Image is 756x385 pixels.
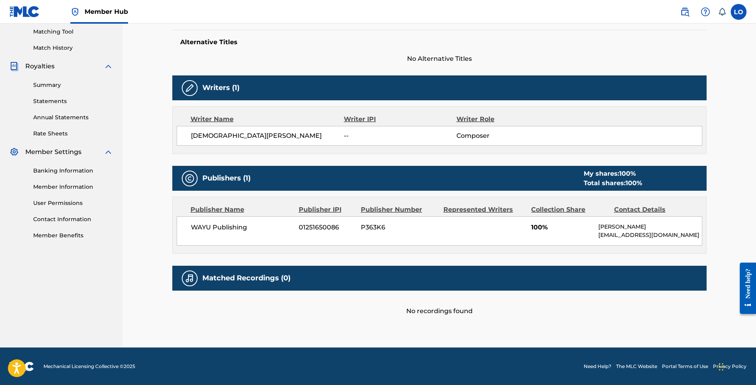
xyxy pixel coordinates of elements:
div: Drag [719,355,724,379]
h5: Alternative Titles [180,38,699,46]
span: Royalties [25,62,55,71]
a: Matching Tool [33,28,113,36]
span: -- [344,131,456,141]
img: Royalties [9,62,19,71]
h5: Writers (1) [202,83,239,92]
span: Composer [456,131,559,141]
h5: Matched Recordings (0) [202,274,290,283]
p: [EMAIL_ADDRESS][DOMAIN_NAME] [598,231,701,239]
div: Writer Name [190,115,344,124]
div: User Menu [731,4,747,20]
a: Portal Terms of Use [662,363,708,370]
a: Rate Sheets [33,130,113,138]
iframe: Resource Center [734,256,756,321]
span: WAYU Publishing [191,223,293,232]
img: Publishers [185,174,194,183]
div: My shares: [584,169,642,178]
span: P363K6 [361,223,437,232]
span: 01251650086 [299,223,355,232]
a: Contact Information [33,215,113,223]
img: expand [104,62,113,71]
span: [DEMOGRAPHIC_DATA][PERSON_NAME] [191,131,344,141]
img: Member Settings [9,147,19,157]
div: Help [698,4,713,20]
img: expand [104,147,113,157]
a: Member Information [33,183,113,191]
span: No Alternative Titles [172,54,707,64]
div: Publisher Number [361,205,437,214]
a: Summary [33,81,113,89]
img: logo [9,362,34,371]
span: 100 % [626,179,642,187]
div: Collection Share [531,205,608,214]
a: The MLC Website [616,363,657,370]
a: Privacy Policy [713,363,747,370]
div: Publisher Name [190,205,293,214]
a: Banking Information [33,167,113,175]
a: Member Benefits [33,231,113,240]
h5: Publishers (1) [202,174,251,183]
img: help [701,7,710,17]
span: 100% [531,223,592,232]
div: Writer Role [456,115,559,124]
a: Statements [33,97,113,105]
iframe: Chat Widget [716,347,756,385]
span: Member Hub [85,7,128,16]
div: No recordings found [172,291,707,316]
a: Public Search [677,4,693,20]
a: Need Help? [584,363,611,370]
p: [PERSON_NAME] [598,223,701,231]
div: Total shares: [584,178,642,188]
div: Writer IPI [344,115,456,124]
img: Top Rightsholder [70,7,80,17]
a: Annual Statements [33,113,113,122]
div: Publisher IPI [299,205,355,214]
div: Contact Details [614,205,691,214]
a: User Permissions [33,199,113,207]
img: Matched Recordings [185,274,194,283]
span: Mechanical Licensing Collective © 2025 [43,363,135,370]
img: Writers [185,83,194,93]
span: Member Settings [25,147,81,157]
img: MLC Logo [9,6,40,17]
div: Notifications [718,8,726,16]
span: 100 % [619,170,636,177]
img: search [680,7,690,17]
div: Represented Writers [443,205,525,214]
a: Match History [33,44,113,52]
